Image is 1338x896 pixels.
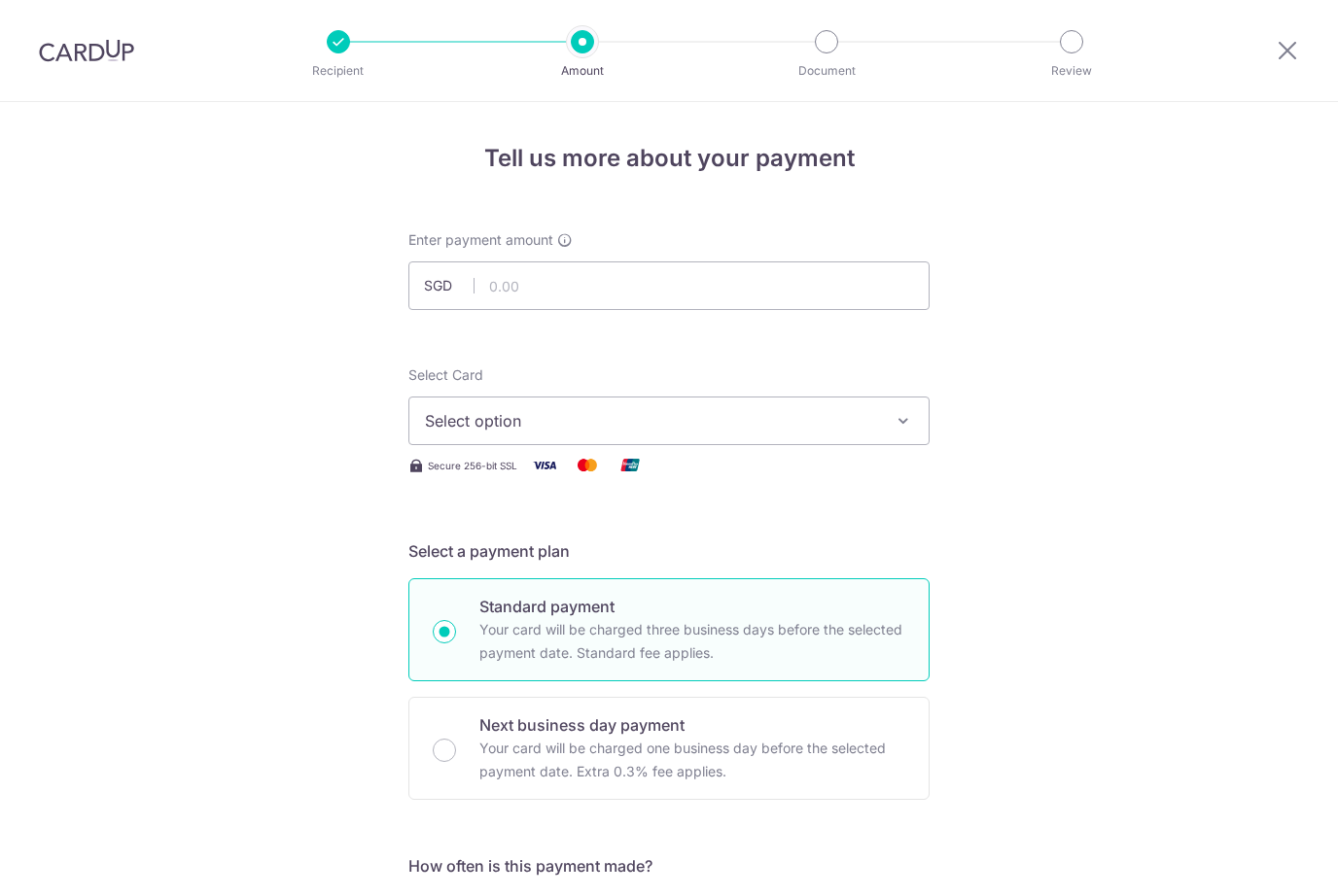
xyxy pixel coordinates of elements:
h5: How often is this payment made? [408,854,930,878]
span: Secure 256-bit SSL [428,458,517,473]
p: Your card will be charged one business day before the selected payment date. Extra 0.3% fee applies. [479,737,905,783]
p: Document [755,61,898,81]
img: Visa [525,453,564,477]
p: Recipient [266,61,410,81]
input: 0.00 [408,261,930,310]
p: Next business day payment [479,713,905,737]
p: Your card will be charged three business days before the selected payment date. Standard fee appl... [479,618,905,665]
button: Select option [408,396,930,445]
h5: Select a payment plan [408,539,930,563]
span: SGD [424,276,475,295]
span: Select option [425,409,878,432]
span: translation missing: en.payables.payment_networks.credit_card.summary.labels.select_card [408,366,483,383]
img: Union Pay [611,453,650,477]
img: Mastercard [568,453,607,477]
h4: Tell us more about your payment [408,141,930,176]
p: Standard payment [479,595,905,618]
img: CardUp [39,39,134,62]
p: Amount [511,61,654,81]
p: Review [1000,61,1144,81]
span: Enter payment amount [408,230,553,250]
